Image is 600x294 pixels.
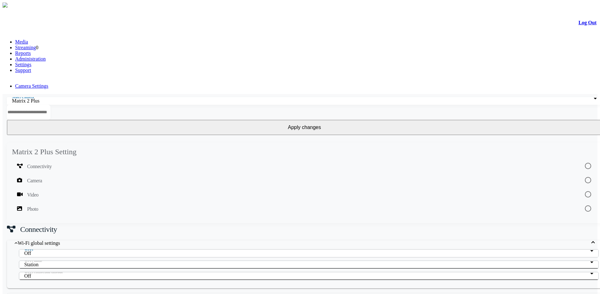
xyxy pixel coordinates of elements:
span: Camera [27,174,42,187]
img: arrow-3.png [3,3,8,8]
a: Support [15,68,31,73]
a: Settings [15,62,32,67]
mat-label: Wi-Fi connection timeout [24,270,63,274]
a: Streaming [15,45,36,50]
span: Photo [27,203,38,215]
a: Administration [15,56,46,62]
span: Connectivity [27,160,52,173]
mat-label: Wi-Fi mode [24,259,42,263]
a: Reports [15,50,31,56]
span: Off [24,250,31,256]
a: Camera Settings [15,83,48,89]
mat-card-title: Matrix 2 Plus Setting [12,148,77,156]
mat-panel-title: Wi-Fi global settings [14,240,587,246]
span: Matrix 2 Plus [12,98,39,103]
span: Connectivity [20,225,57,233]
span: 0 [36,45,38,50]
span: Video [27,189,38,201]
a: Log Out [579,20,597,25]
a: Media [15,39,28,44]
